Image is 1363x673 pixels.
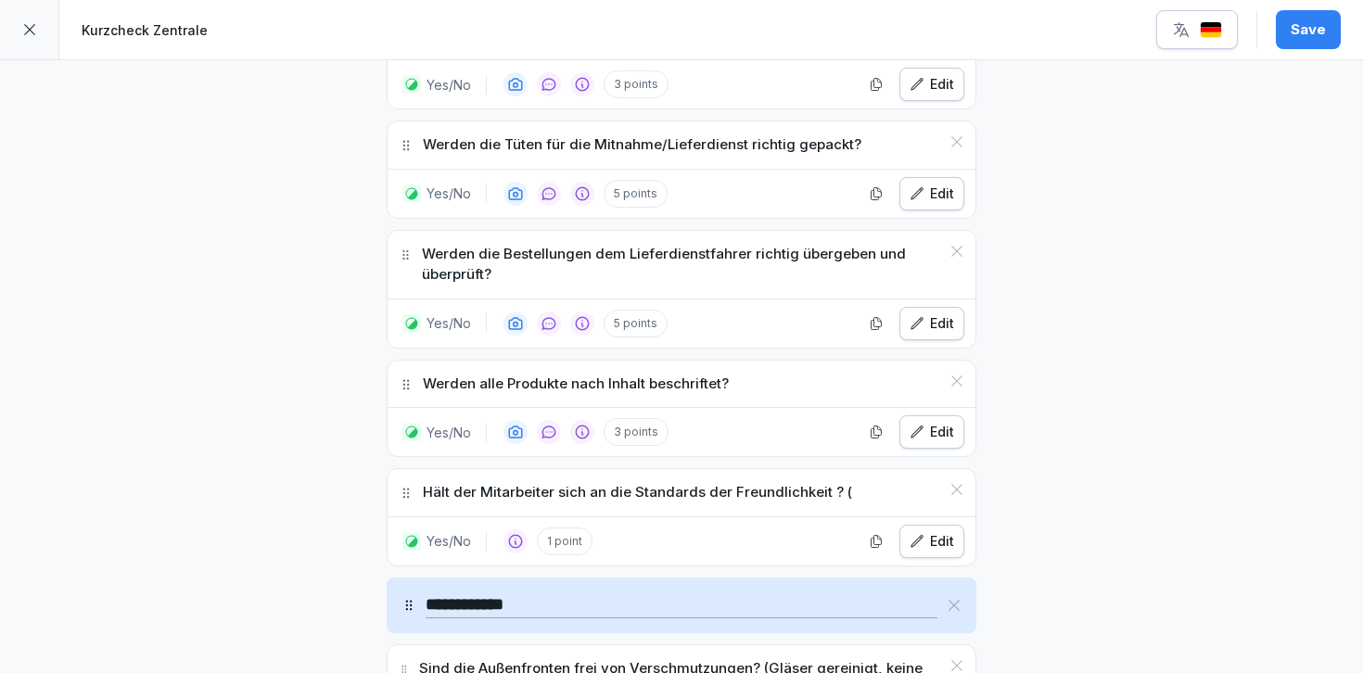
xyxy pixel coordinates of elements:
[910,74,954,95] div: Edit
[604,418,669,446] p: 3 points
[910,422,954,442] div: Edit
[899,415,964,449] button: Edit
[910,313,954,334] div: Edit
[427,313,471,333] p: Yes/No
[1276,10,1341,49] button: Save
[604,310,668,337] p: 5 points
[422,244,940,286] p: Werden die Bestellungen dem Lieferdienstfahrer richtig übergeben und überprüft?
[427,184,471,203] p: Yes/No
[427,75,471,95] p: Yes/No
[899,68,964,101] button: Edit
[537,527,592,555] p: 1 point
[1291,19,1326,40] div: Save
[427,423,471,442] p: Yes/No
[423,482,852,503] p: Hält der Mitarbeiter sich an die Standards der Freundlichkeit ? (
[423,134,861,156] p: Werden die Tüten für die Mitnahme/Lieferdienst richtig gepackt?
[423,374,729,395] p: Werden alle Produkte nach Inhalt beschriftet?
[604,70,669,98] p: 3 points
[899,525,964,558] button: Edit
[899,177,964,210] button: Edit
[910,531,954,552] div: Edit
[910,184,954,204] div: Edit
[604,180,668,208] p: 5 points
[82,20,208,40] p: Kurzcheck Zentrale
[1200,21,1222,39] img: de.svg
[427,531,471,551] p: Yes/No
[899,307,964,340] button: Edit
